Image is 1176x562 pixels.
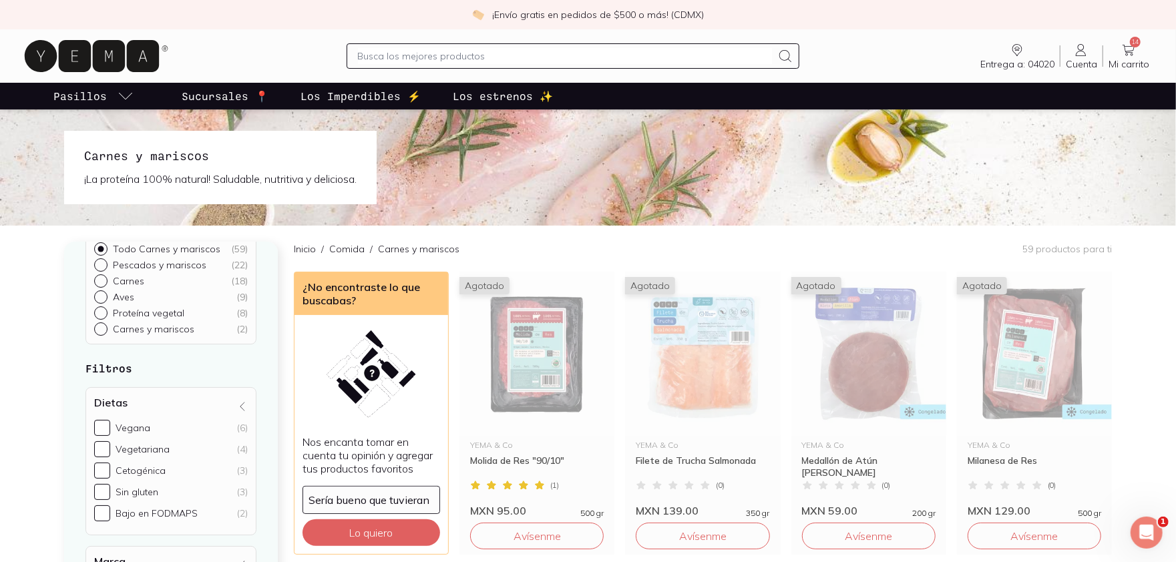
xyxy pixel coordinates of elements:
[957,277,1007,294] span: Agotado
[294,243,316,255] a: Inicio
[51,83,136,109] a: pasillo-todos-link
[472,9,484,21] img: check
[236,323,248,335] div: ( 2 )
[791,272,946,517] a: Atun Medallon Salvaje YEMAAgotadoYEMA & CoMedallón de Atún [PERSON_NAME](0)MXN 59.00200 gr
[1048,481,1056,489] span: ( 0 )
[1109,58,1149,70] span: Mi carrito
[116,443,170,455] div: Vegetariana
[85,362,132,374] strong: Filtros
[912,509,936,517] span: 200 gr
[182,88,268,104] p: Sucursales 📍
[1158,517,1169,527] span: 1
[636,441,769,449] div: YEMA & Co
[303,519,440,546] button: Lo quiero
[968,504,1030,517] span: MXN 129.00
[94,420,110,436] input: Vegana(6)
[636,504,699,517] span: MXN 139.00
[791,272,946,436] img: Atun Medallon Salvaje YEMA
[968,455,1101,479] div: Milanesa de Res
[116,422,150,434] div: Vegana
[470,455,604,479] div: Molida de Res "90/10"
[295,272,448,315] div: ¿No encontraste lo que buscabas?
[236,307,248,319] div: ( 8 )
[791,277,841,294] span: Agotado
[113,243,220,255] p: Todo Carnes y mariscos
[85,387,256,535] div: Dietas
[968,523,1101,549] button: Avísenme
[231,243,248,255] div: ( 59 )
[716,481,725,489] span: ( 0 )
[329,243,365,255] a: Comida
[116,486,158,498] div: Sin gluten
[802,455,936,479] div: Medallón de Atún [PERSON_NAME]
[1060,42,1103,70] a: Cuenta
[113,307,184,319] p: Proteína vegetal
[316,242,329,256] span: /
[301,88,421,104] p: Los Imperdibles ⚡️
[378,242,459,256] p: Carnes y mariscos
[625,272,780,436] img: 32654 Filete de Trucha Salmonada yema
[113,259,206,271] p: Pescados y mariscos
[237,486,248,498] div: (3)
[636,523,769,549] button: Avísenme
[459,272,614,517] a: 33712 Molida de Res 90-10AgotadoYEMA & CoMolida de Res "90/10"(1)MXN 95.00500 gr
[1022,243,1112,255] p: 59 productos para ti
[968,441,1101,449] div: YEMA & Co
[957,272,1112,517] a: Milanesa de Res NaturalAgotadoYEMA & CoMilanesa de Res(0)MXN 129.00500 gr
[298,83,423,109] a: Los Imperdibles ⚡️
[84,170,357,188] p: ¡La proteína 100% natural! Saludable, nutritiva y deliciosa.
[94,441,110,457] input: Vegetariana(4)
[1131,517,1163,549] iframe: Intercom live chat
[237,507,248,519] div: (2)
[116,465,166,477] div: Cetogénica
[358,48,773,64] input: Busca los mejores productos
[116,507,198,519] div: Bajo en FODMAPS
[113,323,194,335] p: Carnes y mariscos
[470,523,604,549] button: Avísenme
[237,422,248,434] div: (6)
[550,481,559,489] span: ( 1 )
[802,504,858,517] span: MXN 59.00
[94,484,110,500] input: Sin gluten(3)
[1103,42,1155,70] a: 14Mi carrito
[94,505,110,521] input: Bajo en FODMAPS(2)
[450,83,556,109] a: Los estrenos ✨
[747,509,770,517] span: 350 gr
[303,435,440,475] p: Nos encanta tomar en cuenta tu opinión y agregar tus productos favoritos
[113,275,144,287] p: Carnes
[1078,509,1101,517] span: 500 gr
[84,147,357,164] h1: Carnes y mariscos
[237,465,248,477] div: (3)
[53,88,107,104] p: Pasillos
[231,259,248,271] div: ( 22 )
[94,396,128,409] h4: Dietas
[625,272,780,517] a: 32654 Filete de Trucha Salmonada yemaAgotadoYEMA & CoFilete de Trucha Salmonada(0)MXN 139.00350 gr
[459,277,510,294] span: Agotado
[975,42,1060,70] a: Entrega a: 04020
[802,523,936,549] button: Avísenme
[580,509,604,517] span: 500 gr
[113,291,134,303] p: Aves
[1066,58,1097,70] span: Cuenta
[980,58,1054,70] span: Entrega a: 04020
[365,242,378,256] span: /
[625,277,675,294] span: Agotado
[470,504,526,517] span: MXN 95.00
[179,83,271,109] a: Sucursales 📍
[1130,37,1141,47] span: 14
[882,481,891,489] span: ( 0 )
[957,272,1112,436] img: Milanesa de Res Natural
[453,88,553,104] p: Los estrenos ✨
[802,441,936,449] div: YEMA & Co
[470,441,604,449] div: YEMA & Co
[237,443,248,455] div: (4)
[459,272,614,436] img: 33712 Molida de Res 90-10
[94,463,110,479] input: Cetogénica(3)
[636,455,769,479] div: Filete de Trucha Salmonada
[231,275,248,287] div: ( 18 )
[492,8,704,21] p: ¡Envío gratis en pedidos de $500 o más! (CDMX)
[236,291,248,303] div: ( 9 )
